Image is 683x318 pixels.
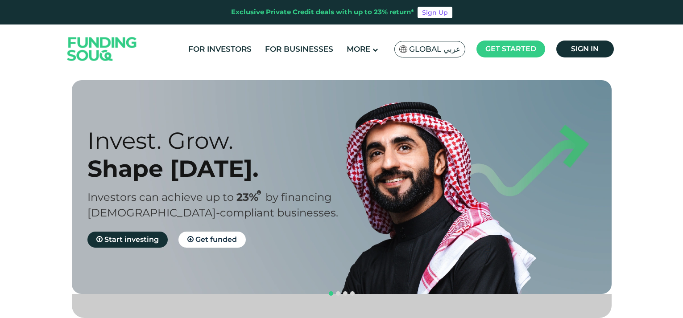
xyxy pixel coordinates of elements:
button: navigation [335,290,342,297]
span: Get started [485,45,536,53]
span: Get funded [195,235,237,244]
span: Sign in [571,45,599,53]
img: SA Flag [399,45,407,53]
button: navigation [349,290,356,297]
a: For Businesses [263,42,335,57]
button: navigation [342,290,349,297]
span: Investors can achieve up to [87,191,234,204]
span: Global عربي [409,44,460,54]
a: Start investing [87,232,168,248]
a: Sign Up [418,7,452,18]
img: Logo [58,27,146,72]
div: Exclusive Private Credit deals with up to 23% return* [231,7,414,17]
button: navigation [327,290,335,297]
div: Invest. Grow. [87,126,357,155]
span: Start investing [104,235,159,244]
span: More [347,45,370,53]
i: 23% IRR (expected) ~ 15% Net yield (expected) [257,190,261,195]
a: For Investors [186,42,254,57]
a: Sign in [556,41,614,57]
a: Get funded [178,232,246,248]
div: Shape [DATE]. [87,155,357,183]
span: 23% [236,191,265,204]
